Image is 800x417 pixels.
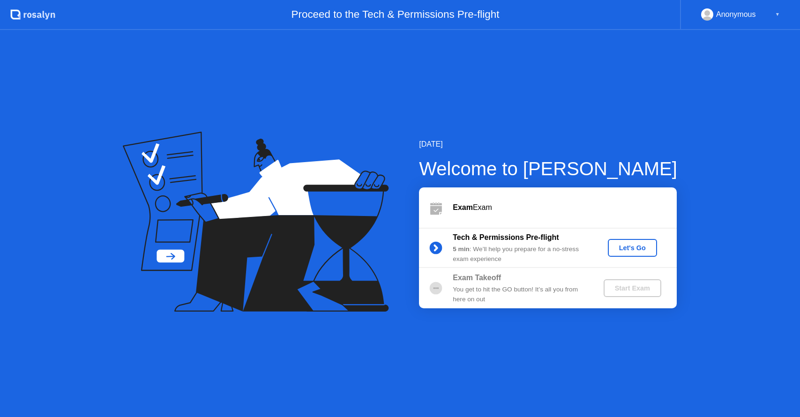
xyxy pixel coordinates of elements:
button: Start Exam [604,279,661,297]
div: Welcome to [PERSON_NAME] [419,155,677,183]
div: Anonymous [716,8,756,21]
div: [DATE] [419,139,677,150]
b: 5 min [453,246,470,253]
div: ▼ [775,8,780,21]
b: Tech & Permissions Pre-flight [453,233,559,241]
div: Let's Go [612,244,653,252]
div: You get to hit the GO button! It’s all you from here on out [453,285,588,304]
div: : We’ll help you prepare for a no-stress exam experience [453,245,588,264]
div: Start Exam [607,284,658,292]
div: Exam [453,202,677,213]
button: Let's Go [608,239,657,257]
b: Exam Takeoff [453,274,501,282]
b: Exam [453,203,473,211]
